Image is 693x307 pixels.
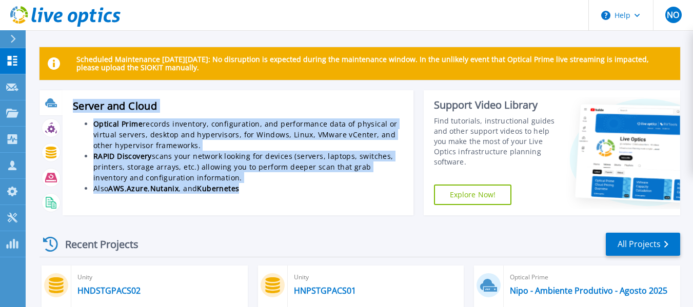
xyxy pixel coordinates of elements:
b: Kubernetes [197,183,239,193]
div: Support Video Library [434,98,562,112]
li: records inventory, configuration, and performance data of physical or virtual servers, desktop an... [93,118,403,151]
a: Nipo - Ambiente Produtivo - Agosto 2025 [510,285,667,296]
div: Recent Projects [39,232,152,257]
li: scans your network looking for devices (servers, laptops, switches, printers, storage arrays, etc... [93,151,403,183]
b: Nutanix [150,183,179,193]
li: Also , , , and [93,183,403,194]
span: Unity [294,272,458,283]
b: Optical Prime [93,119,143,129]
a: HNDSTGPACS02 [77,285,141,296]
span: NO [667,11,679,19]
b: RAPID Discovery [93,151,152,161]
h3: Server and Cloud [73,100,403,112]
span: Unity [77,272,242,283]
div: Find tutorials, instructional guides and other support videos to help you make the most of your L... [434,116,562,167]
p: Scheduled Maintenance [DATE][DATE]: No disruption is expected during the maintenance window. In t... [76,55,672,72]
span: Optical Prime [510,272,674,283]
a: HNPSTGPACS01 [294,285,356,296]
a: All Projects [606,233,680,256]
a: Explore Now! [434,185,512,205]
b: Azure [127,183,148,193]
b: AWS [108,183,124,193]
